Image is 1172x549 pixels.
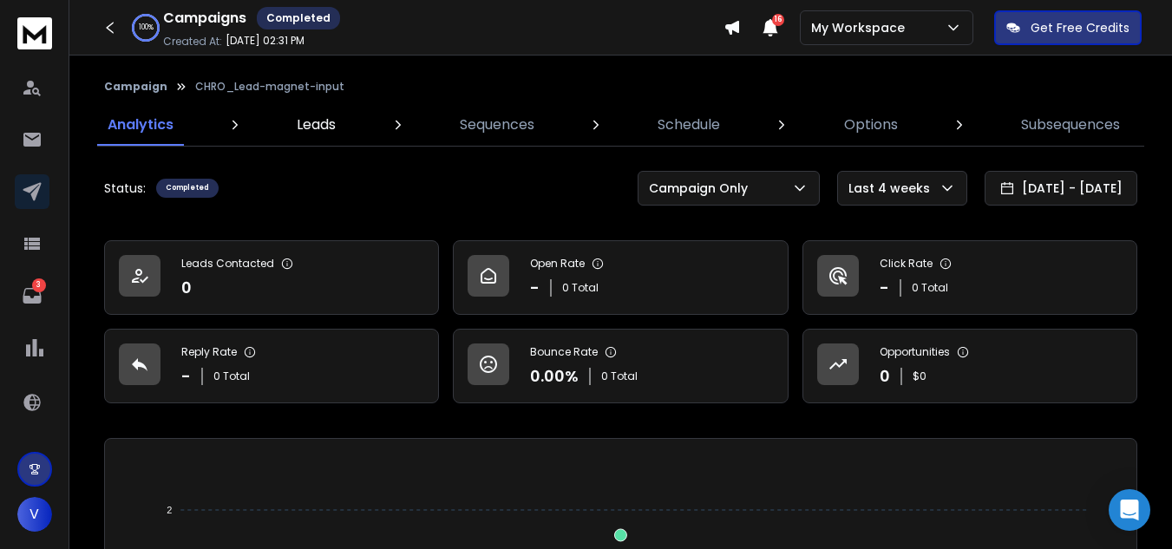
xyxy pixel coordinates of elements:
[453,329,788,403] a: Bounce Rate0.00%0 Total
[1031,19,1129,36] p: Get Free Credits
[163,8,246,29] h1: Campaigns
[17,497,52,532] button: V
[601,369,638,383] p: 0 Total
[181,345,237,359] p: Reply Rate
[460,114,534,135] p: Sequences
[213,369,250,383] p: 0 Total
[104,80,167,94] button: Campaign
[802,329,1137,403] a: Opportunities0$0
[772,14,784,26] span: 16
[181,364,191,389] p: -
[985,171,1137,206] button: [DATE] - [DATE]
[297,114,336,135] p: Leads
[32,278,46,292] p: 3
[453,240,788,315] a: Open Rate-0 Total
[658,114,720,135] p: Schedule
[848,180,937,197] p: Last 4 weeks
[17,17,52,49] img: logo
[181,257,274,271] p: Leads Contacted
[286,104,346,146] a: Leads
[163,35,222,49] p: Created At:
[994,10,1142,45] button: Get Free Credits
[97,104,184,146] a: Analytics
[834,104,908,146] a: Options
[647,104,730,146] a: Schedule
[1021,114,1120,135] p: Subsequences
[649,180,755,197] p: Campaign Only
[1109,489,1150,531] div: Open Intercom Messenger
[195,80,344,94] p: CHRO_Lead-magnet-input
[108,114,174,135] p: Analytics
[844,114,898,135] p: Options
[181,276,192,300] p: 0
[1011,104,1130,146] a: Subsequences
[880,345,950,359] p: Opportunities
[530,257,585,271] p: Open Rate
[880,257,933,271] p: Click Rate
[913,369,926,383] p: $ 0
[530,276,540,300] p: -
[104,329,439,403] a: Reply Rate-0 Total
[562,281,599,295] p: 0 Total
[880,364,890,389] p: 0
[167,505,172,515] tspan: 2
[156,179,219,198] div: Completed
[811,19,912,36] p: My Workspace
[530,345,598,359] p: Bounce Rate
[802,240,1137,315] a: Click Rate-0 Total
[449,104,545,146] a: Sequences
[226,34,304,48] p: [DATE] 02:31 PM
[15,278,49,313] a: 3
[104,240,439,315] a: Leads Contacted0
[139,23,154,33] p: 100 %
[104,180,146,197] p: Status:
[530,364,579,389] p: 0.00 %
[912,281,948,295] p: 0 Total
[257,7,340,29] div: Completed
[880,276,889,300] p: -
